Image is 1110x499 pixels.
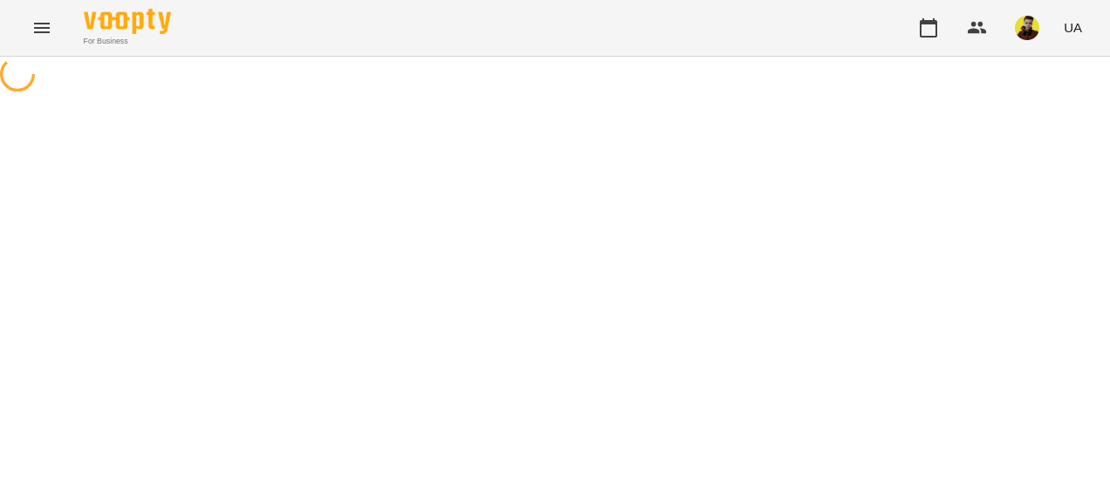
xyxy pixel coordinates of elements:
[84,36,171,47] span: For Business
[21,7,63,49] button: Menu
[84,9,171,34] img: Voopty Logo
[1057,11,1089,44] button: UA
[1015,16,1039,40] img: 7fb6181a741ed67b077bc5343d522ced.jpg
[1064,18,1082,37] span: UA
